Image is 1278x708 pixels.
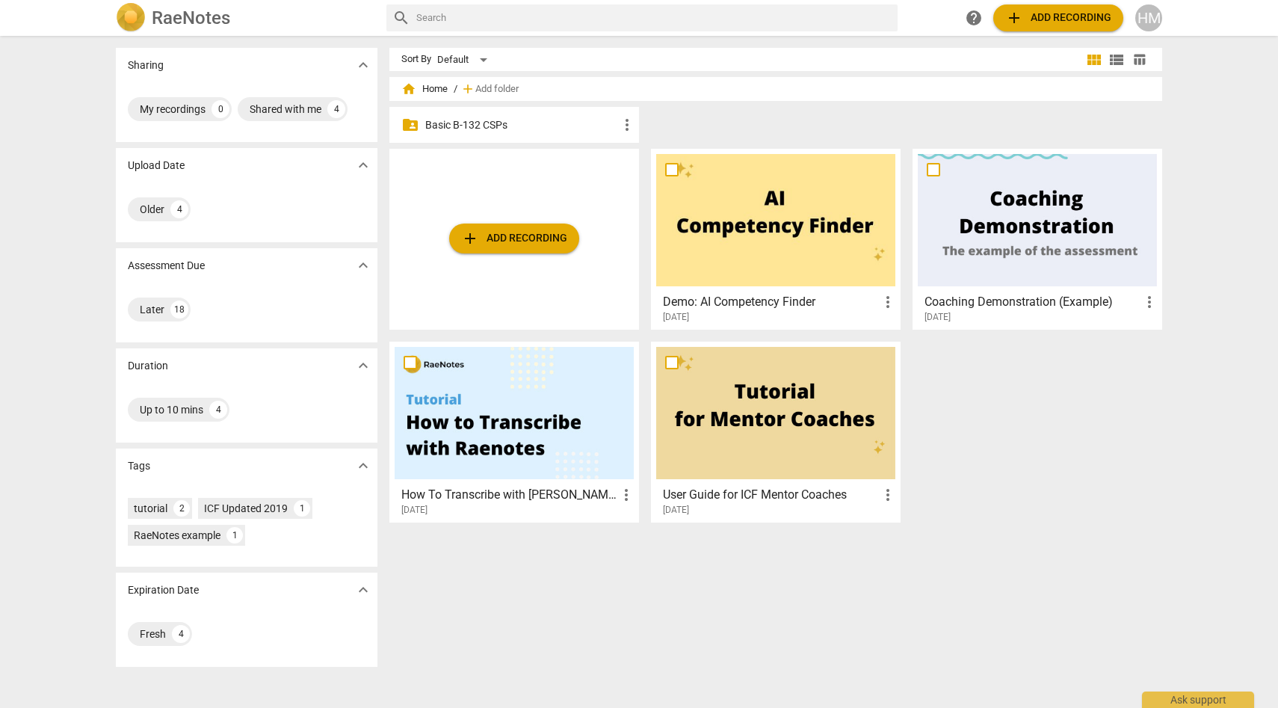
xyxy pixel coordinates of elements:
span: add [461,230,479,247]
div: Ask support [1142,692,1254,708]
input: Search [416,6,892,30]
div: 4 [170,200,188,218]
div: Up to 10 mins [140,402,203,417]
button: Upload [993,4,1123,31]
a: Demo: AI Competency Finder[DATE] [656,154,895,323]
div: Fresh [140,627,166,641]
span: add [460,81,475,96]
span: [DATE] [663,311,689,324]
span: expand_more [354,56,372,74]
button: Show more [352,54,374,76]
div: 18 [170,301,188,318]
button: Show more [352,354,374,377]
img: Logo [116,3,146,33]
p: Duration [128,358,168,374]
span: expand_more [354,256,372,274]
div: Later [140,302,164,317]
h3: How To Transcribe with RaeNotes [401,486,617,504]
p: Expiration Date [128,582,199,598]
p: Assessment Due [128,258,205,274]
h3: User Guide for ICF Mentor Coaches [663,486,879,504]
span: search [392,9,410,27]
span: table_chart [1132,52,1146,67]
span: Home [401,81,448,96]
button: Table view [1128,49,1150,71]
span: more_vert [879,486,897,504]
button: Upload [449,224,579,253]
a: How To Transcribe with [PERSON_NAME][DATE] [395,347,634,516]
a: LogoRaeNotes [116,3,374,33]
button: Show more [352,579,374,601]
button: Tile view [1083,49,1105,71]
p: Sharing [128,58,164,73]
span: [DATE] [924,311,951,324]
div: 1 [226,527,243,544]
button: List view [1105,49,1128,71]
div: My recordings [140,102,206,117]
div: 0 [212,100,229,118]
span: [DATE] [401,504,427,517]
h2: RaeNotes [152,7,230,28]
button: Show more [352,254,374,277]
p: Upload Date [128,158,185,173]
a: Help [960,4,987,31]
span: add [1005,9,1023,27]
h3: Coaching Demonstration (Example) [924,293,1140,311]
a: User Guide for ICF Mentor Coaches[DATE] [656,347,895,516]
span: more_vert [618,116,636,134]
span: folder_shared [401,116,419,134]
div: Default [437,48,493,72]
div: 4 [209,401,227,419]
div: Shared with me [250,102,321,117]
div: 1 [294,500,310,517]
p: Basic B-132 CSPs [425,117,618,133]
span: expand_more [354,457,372,475]
button: Show more [352,154,374,176]
span: Add recording [461,230,567,247]
div: ICF Updated 2019 [204,501,288,516]
p: Tags [128,458,150,474]
span: Add folder [475,84,519,95]
div: tutorial [134,501,167,516]
div: Older [140,202,164,217]
span: help [965,9,983,27]
span: more_vert [1140,293,1158,311]
span: Add recording [1005,9,1111,27]
span: view_module [1085,51,1103,69]
button: HM [1135,4,1162,31]
span: expand_more [354,357,372,375]
span: more_vert [879,293,897,311]
span: expand_more [354,156,372,174]
h3: Demo: AI Competency Finder [663,293,879,311]
div: Sort By [401,54,431,65]
button: Show more [352,455,374,477]
span: [DATE] [663,504,689,517]
span: view_list [1108,51,1126,69]
span: expand_more [354,581,372,599]
span: home [401,81,416,96]
div: 4 [327,100,345,118]
div: 4 [172,625,190,643]
span: / [454,84,457,95]
div: RaeNotes example [134,528,220,543]
div: 2 [173,500,190,517]
a: Coaching Demonstration (Example)[DATE] [918,154,1157,323]
span: more_vert [617,486,635,504]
